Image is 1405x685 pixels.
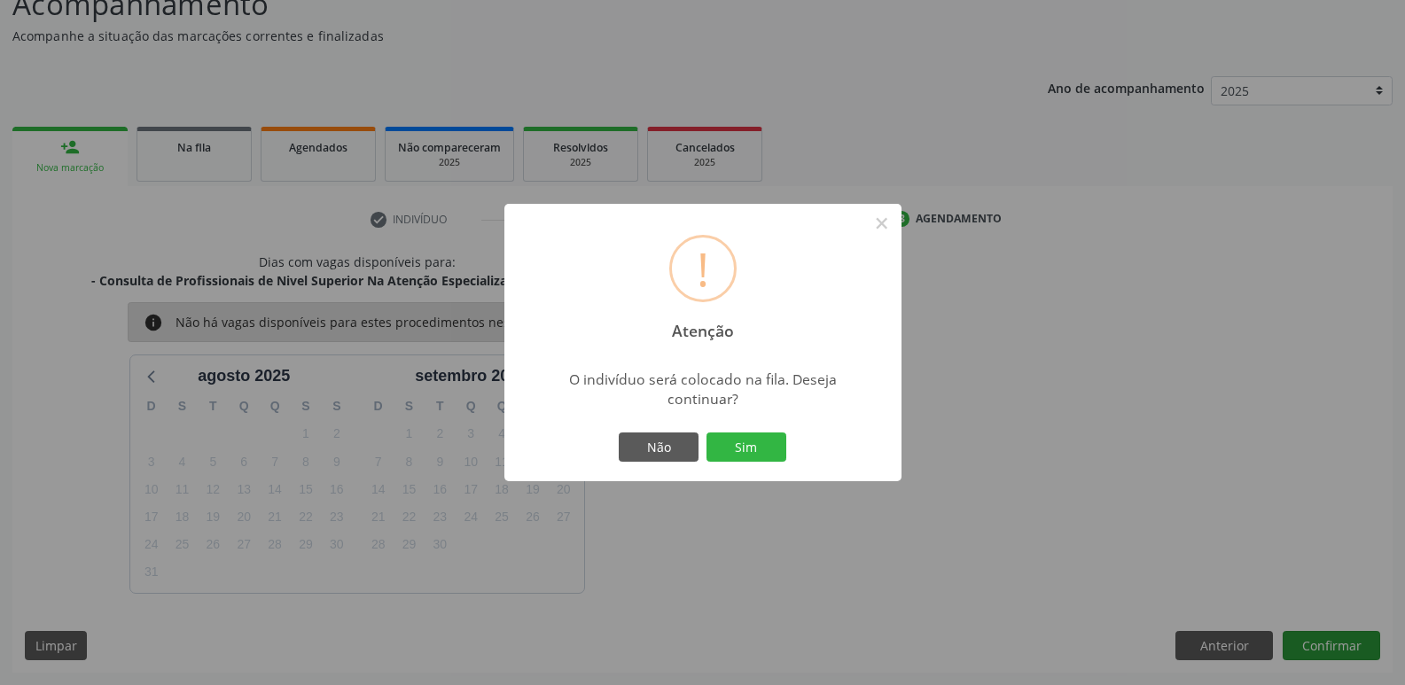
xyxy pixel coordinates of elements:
div: ! [697,237,709,300]
div: O indivíduo será colocado na fila. Deseja continuar? [546,370,859,409]
button: Não [619,432,699,463]
button: Sim [706,432,786,463]
h2: Atenção [656,309,749,340]
button: Close this dialog [867,208,897,238]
